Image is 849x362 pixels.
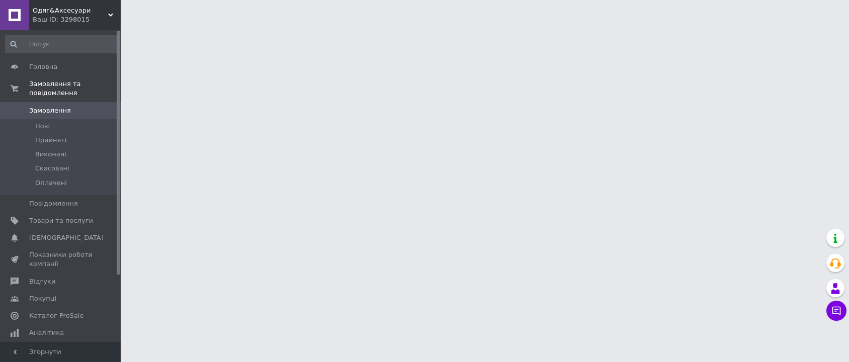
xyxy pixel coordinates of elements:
[29,62,57,71] span: Головна
[826,301,846,321] button: Чат з покупцем
[35,178,67,188] span: Оплачені
[29,216,93,225] span: Товари та послуги
[29,79,121,98] span: Замовлення та повідомлення
[35,150,66,159] span: Виконані
[29,277,55,286] span: Відгуки
[35,136,66,145] span: Прийняті
[29,328,64,337] span: Аналітика
[29,106,71,115] span: Замовлення
[29,294,56,303] span: Покупці
[35,164,69,173] span: Скасовані
[33,15,121,24] div: Ваш ID: 3298015
[29,311,83,320] span: Каталог ProSale
[29,199,78,208] span: Повідомлення
[33,6,108,15] span: Одяг&Аксесуари
[5,35,118,53] input: Пошук
[29,233,104,242] span: [DEMOGRAPHIC_DATA]
[29,250,93,268] span: Показники роботи компанії
[35,122,50,131] span: Нові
